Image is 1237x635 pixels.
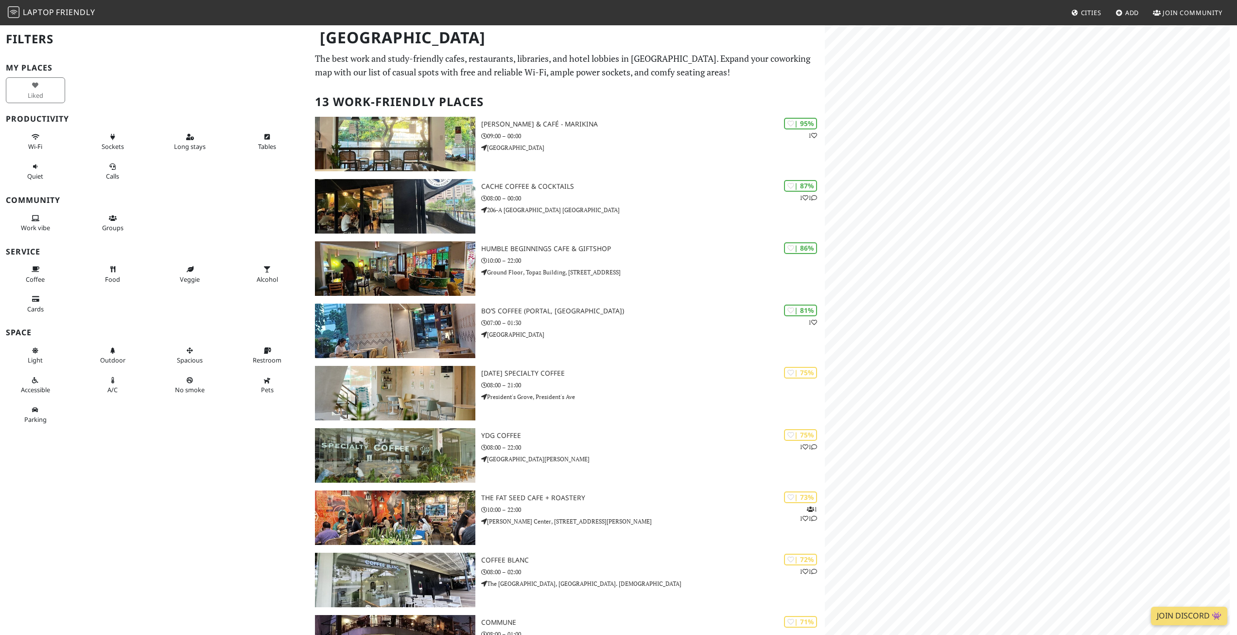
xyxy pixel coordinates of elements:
[23,7,54,18] span: Laptop
[238,261,297,287] button: Alcohol
[1112,4,1143,21] a: Add
[83,210,142,236] button: Groups
[257,275,278,284] span: Alcohol
[800,193,817,202] p: 1 1
[315,52,819,80] p: The best work and study-friendly cafes, restaurants, libraries, and hotel lobbies in [GEOGRAPHIC_...
[83,261,142,287] button: Food
[481,369,825,378] h3: [DATE] Specialty Coffee
[175,385,205,394] span: Smoke free
[1149,4,1226,21] a: Join Community
[27,305,44,313] span: Credit cards
[315,490,475,545] img: The Fat Seed Cafe + Roastery
[8,6,19,18] img: LaptopFriendly
[24,415,47,424] span: Parking
[481,268,825,277] p: Ground Floor, Topaz Building, [STREET_ADDRESS]
[481,392,825,401] p: President's Grove, President's Ave
[1081,8,1101,17] span: Cities
[309,490,824,545] a: The Fat Seed Cafe + Roastery | 73% 111 The Fat Seed Cafe + Roastery 10:00 – 22:00 [PERSON_NAME] C...
[238,343,297,368] button: Restroom
[784,180,817,191] div: | 87%
[315,87,819,117] h2: 13 Work-Friendly Places
[261,385,274,394] span: Pet friendly
[784,554,817,565] div: | 72%
[481,194,825,203] p: 08:00 – 00:00
[481,120,825,128] h3: [PERSON_NAME] & Café - Marikina
[784,429,817,440] div: | 75%
[6,24,303,54] h2: Filters
[160,261,220,287] button: Veggie
[6,343,65,368] button: Light
[6,372,65,398] button: Accessible
[83,372,142,398] button: A/C
[83,159,142,184] button: Calls
[174,142,206,151] span: Long stays
[481,205,825,215] p: 206-A [GEOGRAPHIC_DATA] [GEOGRAPHIC_DATA]
[808,131,817,140] p: 1
[481,256,825,265] p: 10:00 – 22:00
[481,432,825,440] h3: YDG Coffee
[800,505,817,523] p: 1 1 1
[315,553,475,607] img: COFFEE BLANC
[160,343,220,368] button: Spacious
[784,491,817,503] div: | 73%
[102,142,124,151] span: Power sockets
[83,343,142,368] button: Outdoor
[177,356,203,364] span: Spacious
[6,129,65,155] button: Wi-Fi
[28,356,43,364] span: Natural light
[6,63,303,73] h3: My Places
[481,330,825,339] p: [GEOGRAPHIC_DATA]
[6,261,65,287] button: Coffee
[6,196,303,205] h3: Community
[481,443,825,452] p: 08:00 – 22:00
[1163,8,1222,17] span: Join Community
[315,179,475,234] img: Cache Coffee & Cocktails
[481,245,825,253] h3: Humble Beginnings Cafe & Giftshop
[1125,8,1139,17] span: Add
[107,385,118,394] span: Air conditioned
[6,114,303,124] h3: Productivity
[315,366,475,420] img: Dahan Specialty Coffee
[481,381,825,390] p: 08:00 – 21:00
[160,372,220,398] button: No smoke
[784,242,817,254] div: | 86%
[481,182,825,191] h3: Cache Coffee & Cocktails
[481,307,825,315] h3: Bo’s Coffee (Portal, [GEOGRAPHIC_DATA])
[28,142,42,151] span: Stable Wi-Fi
[21,385,50,394] span: Accessible
[180,275,200,284] span: Veggie
[6,159,65,184] button: Quiet
[1151,607,1227,625] a: Join Discord 👾
[238,372,297,398] button: Pets
[309,179,824,234] a: Cache Coffee & Cocktails | 87% 11 Cache Coffee & Cocktails 08:00 – 00:00 206-A [GEOGRAPHIC_DATA] ...
[6,328,303,337] h3: Space
[309,241,824,296] a: Humble Beginnings Cafe & Giftshop | 86% Humble Beginnings Cafe & Giftshop 10:00 – 22:00 Ground Fl...
[309,117,824,171] a: Sumio Ramen & Café - Marikina | 95% 1 [PERSON_NAME] & Café - Marikina 09:00 – 00:00 [GEOGRAPHIC_D...
[1067,4,1105,21] a: Cities
[238,129,297,155] button: Tables
[481,505,825,514] p: 10:00 – 22:00
[100,356,125,364] span: Outdoor area
[312,24,822,51] h1: [GEOGRAPHIC_DATA]
[315,428,475,483] img: YDG Coffee
[784,616,817,627] div: | 71%
[481,556,825,564] h3: COFFEE BLANC
[481,318,825,327] p: 07:00 – 01:30
[8,4,95,21] a: LaptopFriendly LaptopFriendly
[800,567,817,576] p: 1 1
[800,442,817,452] p: 1 1
[6,402,65,428] button: Parking
[309,304,824,358] a: Bo’s Coffee (Portal, Greenfield) | 81% 1 Bo’s Coffee (Portal, [GEOGRAPHIC_DATA]) 07:00 – 01:30 [G...
[56,7,95,18] span: Friendly
[83,129,142,155] button: Sockets
[481,517,825,526] p: [PERSON_NAME] Center, [STREET_ADDRESS][PERSON_NAME]
[315,241,475,296] img: Humble Beginnings Cafe & Giftshop
[309,553,824,607] a: COFFEE BLANC | 72% 11 COFFEE BLANC 08:00 – 02:00 The [GEOGRAPHIC_DATA], [GEOGRAPHIC_DATA]. [DEMOG...
[21,223,50,232] span: People working
[6,291,65,317] button: Cards
[481,618,825,627] h3: Commune
[6,210,65,236] button: Work vibe
[784,118,817,129] div: | 95%
[315,304,475,358] img: Bo’s Coffee (Portal, Greenfield)
[481,143,825,152] p: [GEOGRAPHIC_DATA]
